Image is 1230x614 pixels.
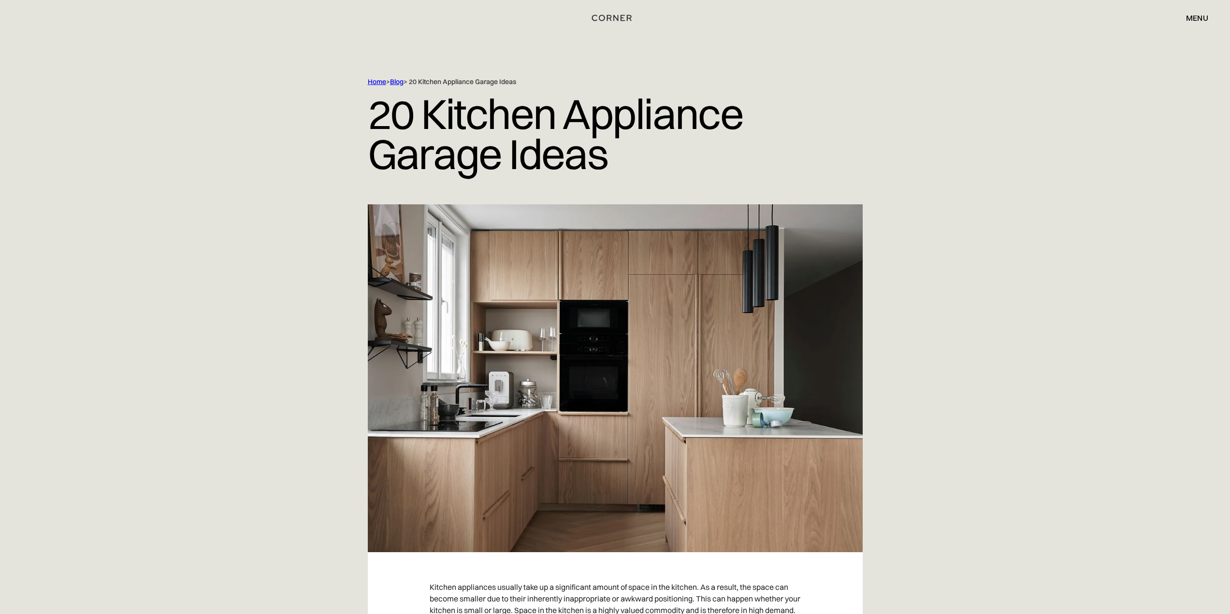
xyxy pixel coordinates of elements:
div: menu [1176,10,1208,26]
div: > > 20 Kitchen Appliance Garage Ideas [368,77,822,86]
div: menu [1186,14,1208,22]
a: Blog [390,77,404,86]
a: Home [368,77,386,86]
h1: 20 Kitchen Appliance Garage Ideas [368,86,863,181]
a: home [569,12,661,24]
